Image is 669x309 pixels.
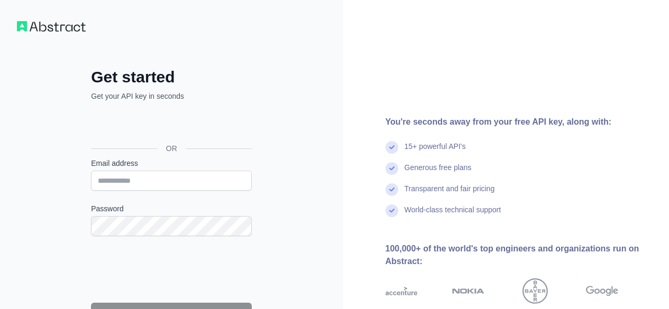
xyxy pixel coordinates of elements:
img: check mark [386,183,398,196]
img: check mark [386,141,398,154]
div: Transparent and fair pricing [405,183,495,204]
label: Email address [91,158,252,168]
img: check mark [386,162,398,175]
h2: Get started [91,68,252,87]
span: OR [158,143,186,154]
img: accenture [386,278,418,304]
img: Workflow [17,21,86,32]
img: bayer [523,278,548,304]
label: Password [91,203,252,214]
img: google [586,278,618,304]
img: check mark [386,204,398,217]
div: 15+ powerful API's [405,141,466,162]
div: World-class technical support [405,204,501,226]
div: 100,000+ of the world's top engineers and organizations run on Abstract: [386,242,653,268]
p: Get your API key in seconds [91,91,252,101]
iframe: reCAPTCHA [91,249,252,290]
iframe: Sign in with Google Button [86,113,255,136]
img: nokia [452,278,484,304]
div: Generous free plans [405,162,472,183]
div: You're seconds away from your free API key, along with: [386,116,653,128]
